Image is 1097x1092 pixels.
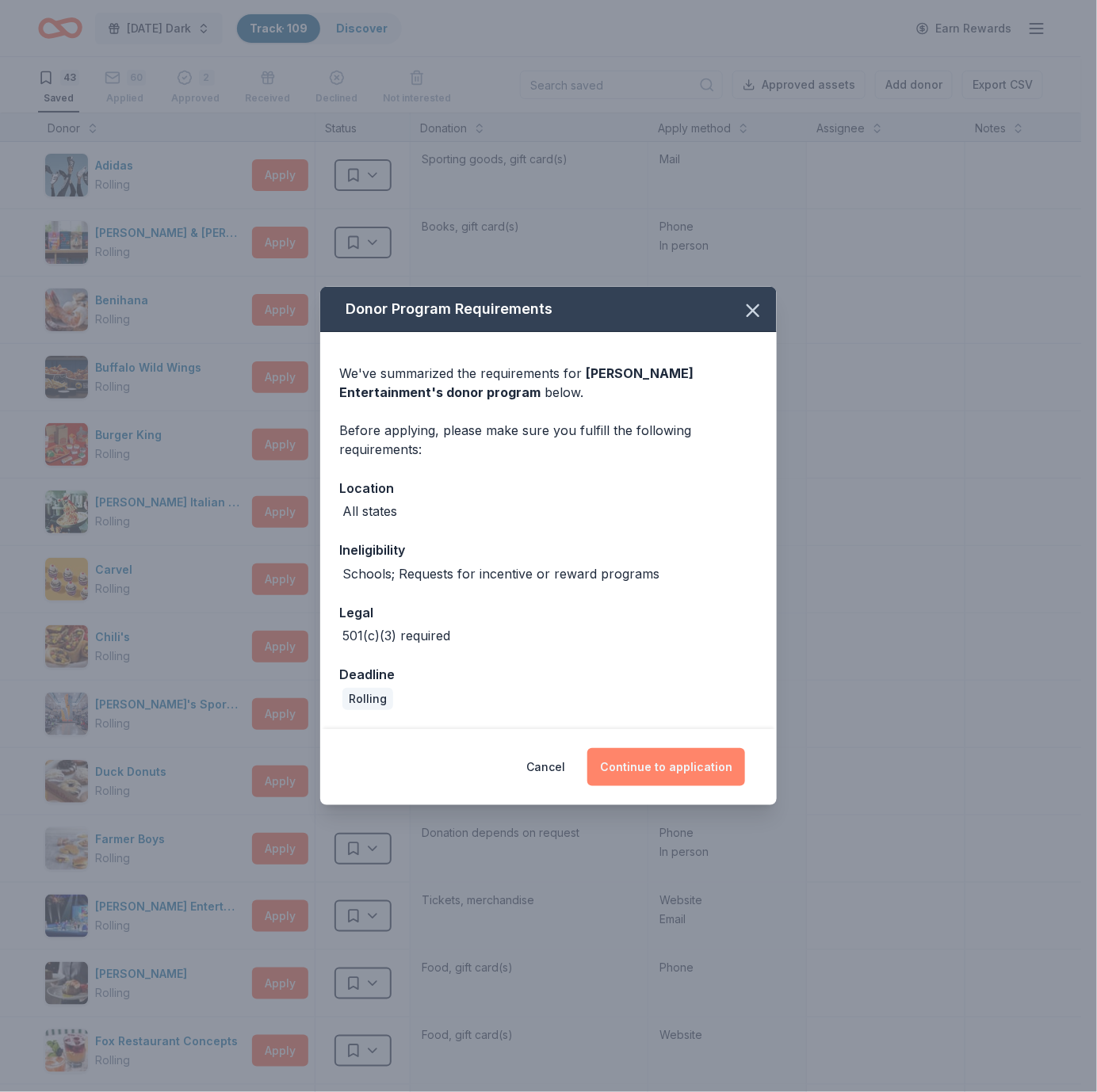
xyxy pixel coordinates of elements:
[339,664,758,685] div: Deadline
[339,478,758,498] div: Location
[342,688,393,710] div: Rolling
[339,602,758,623] div: Legal
[320,287,777,332] div: Donor Program Requirements
[587,748,745,786] button: Continue to application
[526,748,565,786] button: Cancel
[342,626,450,645] div: 501(c)(3) required
[339,421,758,459] div: Before applying, please make sure you fulfill the following requirements:
[342,502,397,521] div: All states
[339,364,758,402] div: We've summarized the requirements for below.
[342,564,659,583] div: Schools; Requests for incentive or reward programs
[339,540,758,560] div: Ineligibility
